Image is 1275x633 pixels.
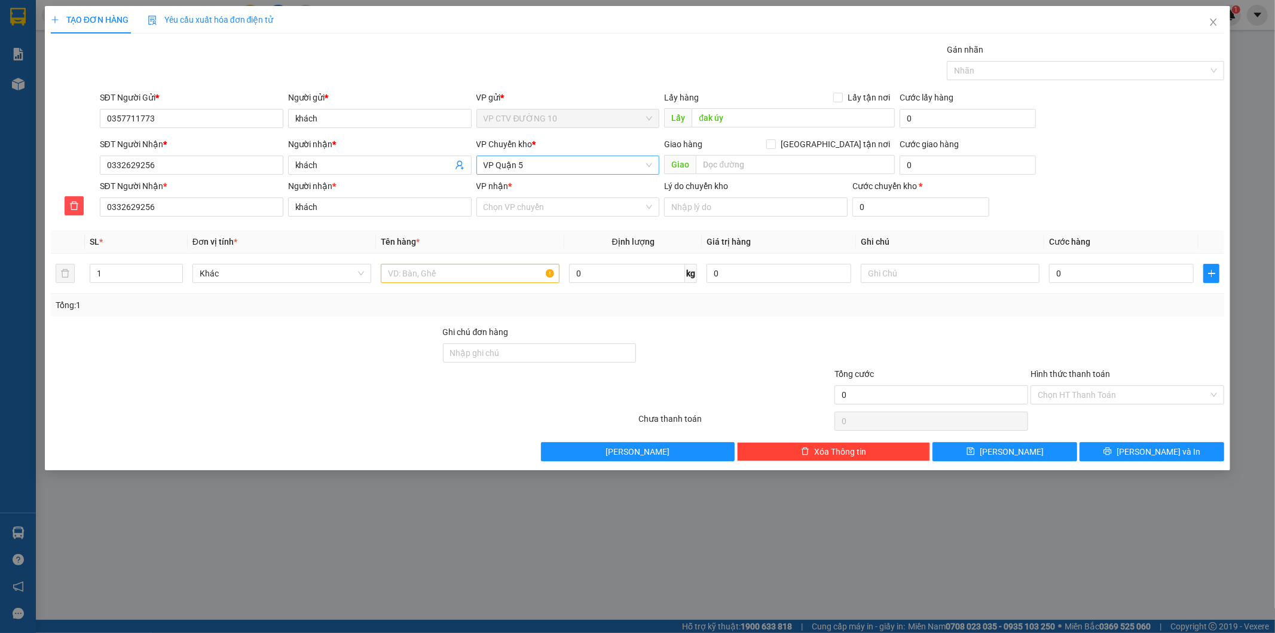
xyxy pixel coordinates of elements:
button: [PERSON_NAME] [541,442,735,461]
span: delete [65,201,83,211]
span: TẠO ĐƠN HÀNG [51,15,129,25]
span: VP Quận 5 [484,156,653,174]
div: Chưa thanh toán [638,412,834,433]
div: SĐT Người Nhận [100,138,283,151]
span: plus [51,16,59,24]
input: Cước giao hàng [900,156,1036,175]
div: Người gửi [288,91,472,104]
span: Khác [200,264,364,282]
input: Dọc đường [696,155,895,174]
img: icon [148,16,157,25]
div: Tổng: 1 [56,299,492,312]
span: VP CTV ĐƯỜNG 10 [484,109,653,127]
div: Người nhận [288,138,472,151]
input: Tên người nhận [288,197,472,217]
span: VP Chuyển kho [476,139,533,149]
th: Ghi chú [856,230,1044,254]
div: SĐT Người Nhận [100,179,283,193]
span: delete [801,447,809,457]
label: Cước lấy hàng [900,93,953,102]
span: Cước hàng [1049,237,1090,246]
button: printer[PERSON_NAME] và In [1080,442,1224,461]
span: Giao hàng [664,139,702,149]
span: Yêu cầu xuất hóa đơn điện tử [148,15,274,25]
span: Lấy tận nơi [843,91,895,104]
span: plus [1204,269,1219,278]
span: Giao [664,155,696,174]
div: SĐT Người Gửi [100,91,283,104]
button: Close [1197,6,1230,39]
button: delete [65,196,84,215]
input: Ghi Chú [861,264,1039,283]
span: [PERSON_NAME] [980,445,1044,458]
span: save [967,447,975,457]
div: VP gửi [476,91,660,104]
span: SL [90,237,99,246]
div: Cước chuyển kho [852,179,989,193]
input: Ghi chú đơn hàng [443,343,637,363]
span: Xóa Thông tin [814,445,866,458]
span: [PERSON_NAME] [606,445,669,458]
span: Lấy [664,108,692,127]
span: Tổng cước [834,369,874,379]
label: Hình thức thanh toán [1031,369,1110,379]
label: Gán nhãn [947,45,983,54]
label: Lý do chuyển kho [664,181,728,191]
span: kg [685,264,697,283]
input: 0 [707,264,851,283]
span: user-add [455,160,464,170]
span: [GEOGRAPHIC_DATA] tận nơi [776,138,895,151]
input: SĐT người nhận [100,197,283,217]
button: save[PERSON_NAME] [932,442,1077,461]
button: delete [56,264,75,283]
button: deleteXóa Thông tin [737,442,931,461]
span: Lấy hàng [664,93,699,102]
span: Đơn vị tính [192,237,237,246]
button: plus [1203,264,1219,283]
input: Lý do chuyển kho [664,197,848,217]
input: Cước lấy hàng [900,109,1036,128]
input: VD: Bàn, Ghế [381,264,559,283]
span: printer [1103,447,1112,457]
span: [PERSON_NAME] và In [1117,445,1200,458]
span: close [1209,17,1218,27]
div: Người nhận [288,179,472,193]
span: Giá trị hàng [707,237,751,246]
label: Cước giao hàng [900,139,959,149]
span: Định lượng [612,237,655,246]
label: Ghi chú đơn hàng [443,327,509,337]
span: VP nhận [476,181,509,191]
span: Tên hàng [381,237,420,246]
input: Dọc đường [692,108,895,127]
